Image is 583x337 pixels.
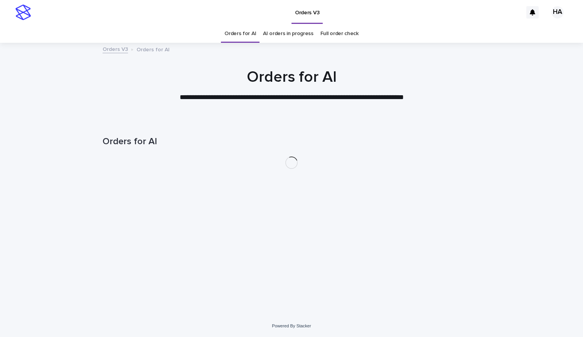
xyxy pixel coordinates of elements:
a: Orders for AI [224,25,256,43]
a: Full order check [320,25,359,43]
a: AI orders in progress [263,25,313,43]
img: stacker-logo-s-only.png [15,5,31,20]
h1: Orders for AI [103,136,480,147]
p: Orders for AI [136,45,170,53]
div: HA [551,6,564,19]
a: Orders V3 [103,44,128,53]
a: Powered By Stacker [272,324,311,328]
h1: Orders for AI [103,68,480,86]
